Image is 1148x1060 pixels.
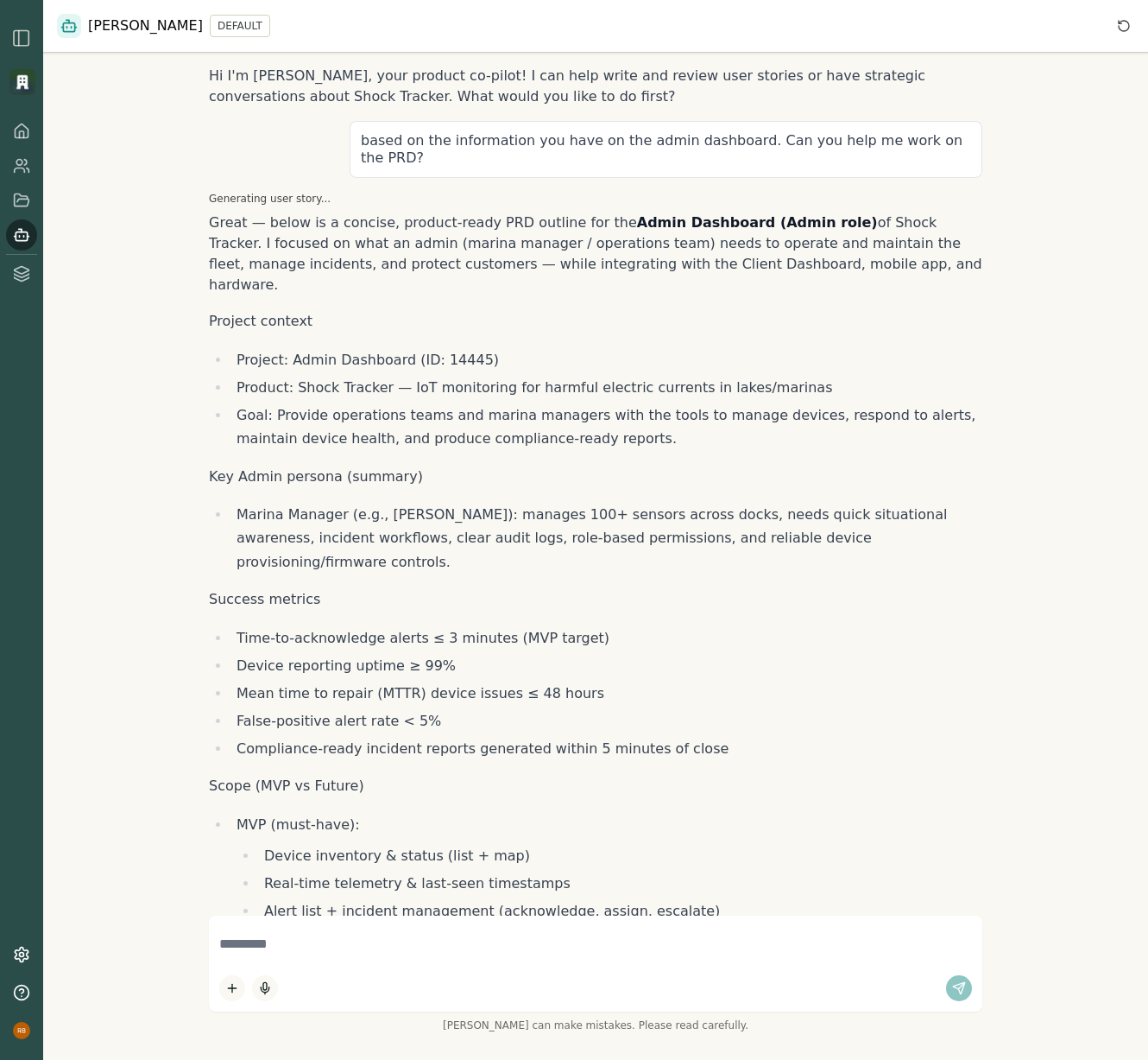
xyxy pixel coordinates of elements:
[1113,16,1134,36] button: Reset conversation
[230,813,982,1034] li: MVP (must-have):
[946,975,972,1001] button: Send message
[252,975,278,1001] button: Start dictation
[230,348,982,371] li: Project: Admin Dashboard (ID: 14445)
[13,1022,30,1039] img: profile
[230,682,982,705] li: Mean time to repair (MTTR) device issues ≤ 48 hours
[219,975,245,1001] button: Add content to chat
[230,376,982,399] li: Product: Shock Tracker — IoT monitoring for harmful electric currents in lakes/marinas
[11,28,32,48] img: sidebar
[637,214,878,231] strong: Admin Dashboard (Admin role)
[361,132,971,167] p: based on the information you have on the admin dashboard. Can you help me work on the PRD?
[230,626,982,650] li: Time-to-acknowledge alerts ≤ 3 minutes (MVP target)
[230,503,982,574] li: Marina Manager (e.g., [PERSON_NAME]): manages 100+ sensors across docks, needs quick situational ...
[210,15,270,37] button: DEFAULT
[209,213,982,295] p: Great — below is a concise, product-ready PRD outline for the of Shock Tracker. I focused on what...
[209,66,982,107] p: Hi I'm [PERSON_NAME], your product co-pilot! I can help write and review user stories or have str...
[209,776,982,797] p: Scope (MVP vs Future)
[209,589,982,610] p: Success metrics
[230,709,982,733] li: False-positive alert rate < 5%
[258,899,982,923] li: Alert list + incident management (acknowledge, assign, escalate)
[230,654,982,677] li: Device reporting uptime ≥ 99%
[6,977,37,1008] button: Help
[209,311,982,332] p: Project context
[209,192,982,206] div: Generating user story ...
[88,16,203,36] span: [PERSON_NAME]
[258,872,982,895] li: Real-time telemetry & last-seen timestamps
[258,844,982,867] li: Device inventory & status (list + map)
[230,403,982,451] li: Goal: Provide operations teams and marina managers with the tools to manage devices, respond to a...
[230,737,982,760] li: Compliance-ready incident reports generated within 5 minutes of close
[209,1019,982,1032] span: [PERSON_NAME] can make mistakes. Please read carefully.
[209,467,982,487] p: Key Admin persona (summary)
[9,69,35,95] img: Organization logo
